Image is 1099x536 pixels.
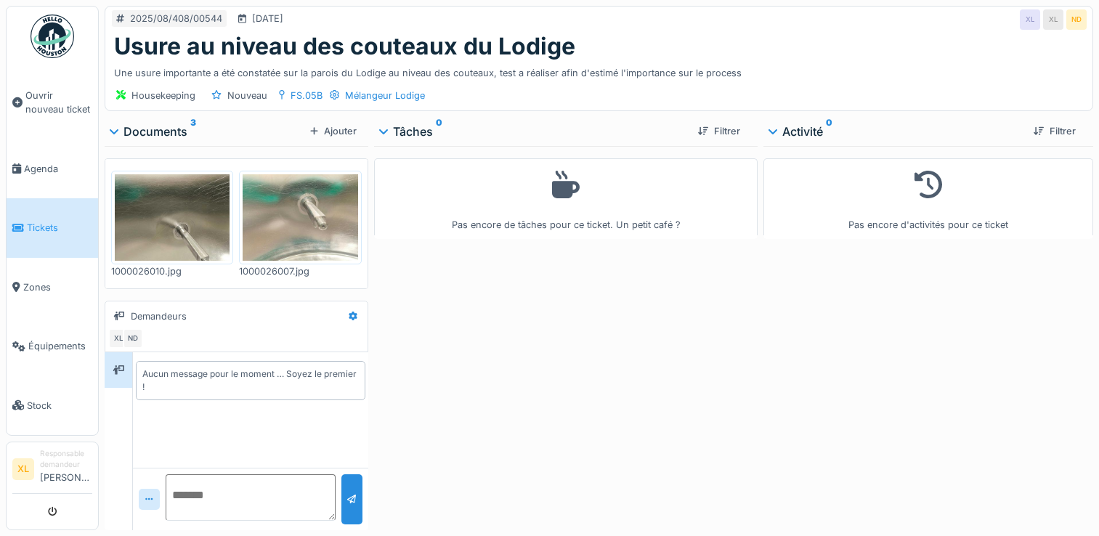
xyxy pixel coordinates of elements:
div: Housekeeping [131,89,195,102]
span: Ouvrir nouveau ticket [25,89,92,116]
h1: Usure au niveau des couteaux du Lodige [114,33,575,60]
div: ND [123,328,143,349]
div: Tâches [380,123,686,140]
span: Zones [23,280,92,294]
div: Ajouter [304,121,362,141]
a: Stock [7,375,98,434]
sup: 0 [826,123,832,140]
div: Filtrer [1028,121,1082,141]
div: [DATE] [252,12,283,25]
li: [PERSON_NAME] [40,448,92,490]
div: Documents [110,123,304,140]
sup: 0 [436,123,442,140]
div: XL [1020,9,1040,30]
div: Demandeurs [131,309,187,323]
div: Responsable demandeur [40,448,92,471]
img: uzvuw9wrmxuo3giptjx95vm3v56n [243,174,357,261]
div: XL [1043,9,1063,30]
div: Filtrer [692,121,746,141]
div: Aucun message pour le moment … Soyez le premier ! [142,368,359,394]
div: Mélangeur Lodige [345,89,425,102]
li: XL [12,458,34,480]
span: Stock [27,399,92,413]
a: Agenda [7,139,98,198]
img: jgbvsbj6fevz0z7zech8azhfrwz1 [115,174,230,261]
div: 1000026007.jpg [239,264,361,278]
div: XL [108,328,129,349]
sup: 3 [190,123,196,140]
span: Agenda [24,162,92,176]
div: 1000026010.jpg [111,264,233,278]
span: Équipements [28,339,92,353]
div: Activité [769,123,1021,140]
a: Zones [7,258,98,317]
a: Tickets [7,198,98,257]
span: Tickets [27,221,92,235]
a: XL Responsable demandeur[PERSON_NAME] [12,448,92,494]
div: Nouveau [227,89,267,102]
div: Pas encore d'activités pour ce ticket [773,165,1084,232]
a: Équipements [7,317,98,375]
div: 2025/08/408/00544 [130,12,222,25]
div: Une usure importante a été constatée sur la parois du Lodige au niveau des couteaux, test a réali... [114,60,1084,80]
div: FS.05B [291,89,323,102]
div: ND [1066,9,1087,30]
div: Pas encore de tâches pour ce ticket. Un petit café ? [384,165,748,232]
img: Badge_color-CXgf-gQk.svg [31,15,74,58]
a: Ouvrir nouveau ticket [7,66,98,139]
